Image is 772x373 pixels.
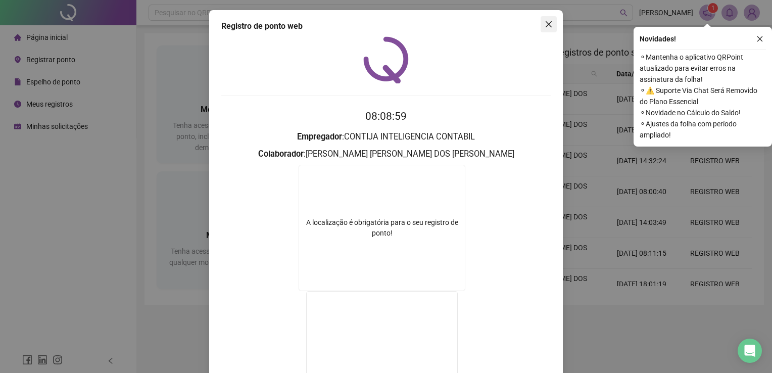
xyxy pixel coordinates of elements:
[365,110,407,122] time: 08:08:59
[640,52,766,85] span: ⚬ Mantenha o aplicativo QRPoint atualizado para evitar erros na assinatura da folha!
[640,107,766,118] span: ⚬ Novidade no Cálculo do Saldo!
[545,20,553,28] span: close
[640,118,766,141] span: ⚬ Ajustes da folha com período ampliado!
[221,130,551,144] h3: : CONTIJA INTELIGENCIA CONTABIL
[640,85,766,107] span: ⚬ ⚠️ Suporte Via Chat Será Removido do Plano Essencial
[297,132,342,142] strong: Empregador
[258,149,304,159] strong: Colaborador
[221,20,551,32] div: Registro de ponto web
[640,33,676,44] span: Novidades !
[756,35,763,42] span: close
[541,16,557,32] button: Close
[221,148,551,161] h3: : [PERSON_NAME] [PERSON_NAME] DOS [PERSON_NAME]
[738,339,762,363] div: Open Intercom Messenger
[363,36,409,83] img: QRPoint
[299,217,465,239] div: A localização é obrigatória para o seu registro de ponto!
